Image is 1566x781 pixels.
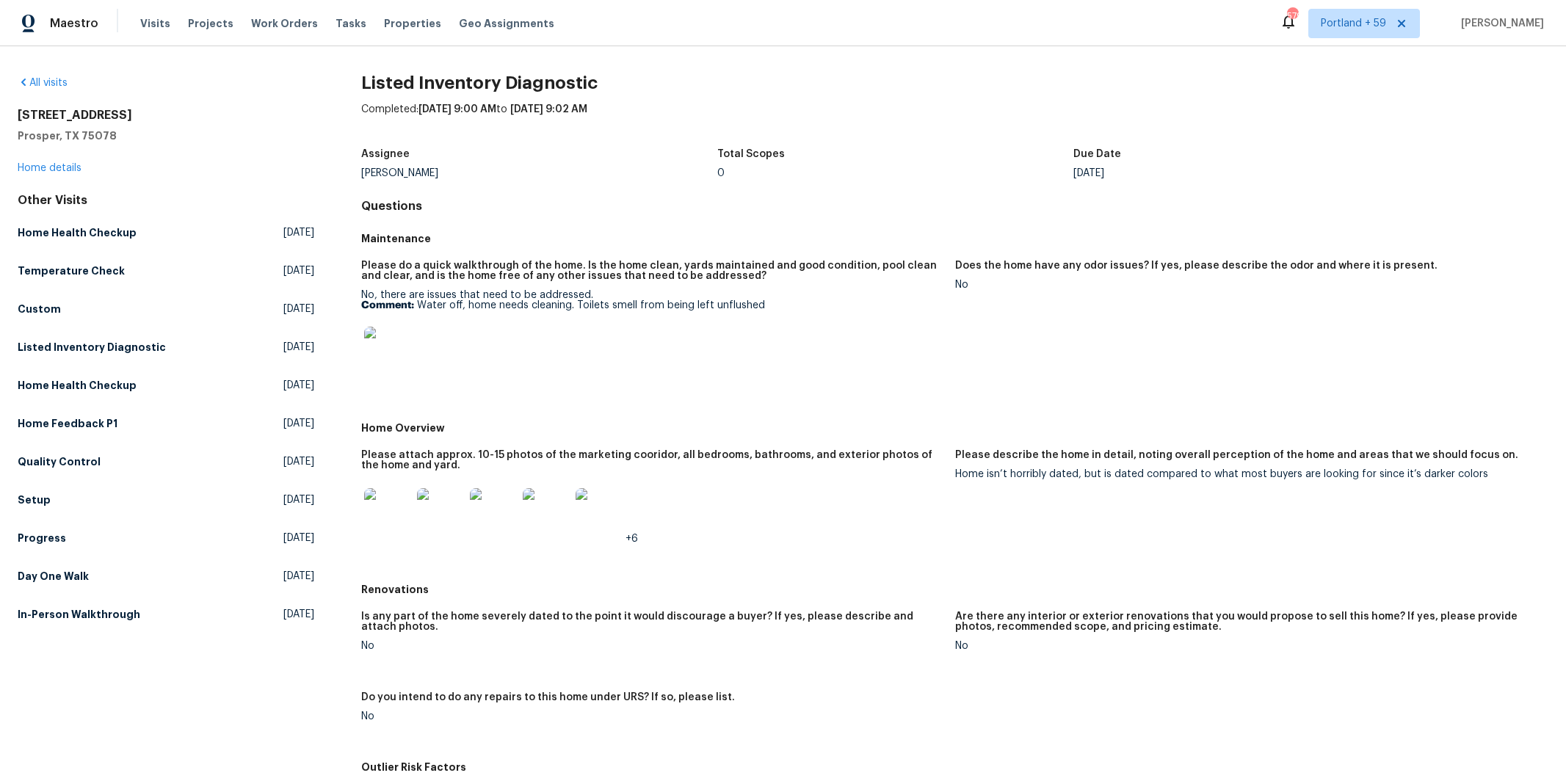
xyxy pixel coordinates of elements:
[18,454,101,469] h5: Quality Control
[283,302,314,316] span: [DATE]
[18,607,140,622] h5: In-Person Walkthrough
[361,290,943,382] div: No, there are issues that need to be addressed.
[18,108,314,123] h2: [STREET_ADDRESS]
[717,168,1073,178] div: 0
[283,416,314,431] span: [DATE]
[18,334,314,360] a: Listed Inventory Diagnostic[DATE]
[1455,16,1544,31] span: [PERSON_NAME]
[361,450,943,471] h5: Please attach approx. 10-15 photos of the marketing cooridor, all bedrooms, bathrooms, and exteri...
[18,410,314,437] a: Home Feedback P1[DATE]
[717,149,785,159] h5: Total Scopes
[283,264,314,278] span: [DATE]
[18,448,314,475] a: Quality Control[DATE]
[18,569,89,584] h5: Day One Walk
[361,760,1548,774] h5: Outlier Risk Factors
[418,104,496,115] span: [DATE] 9:00 AM
[361,611,943,632] h5: Is any part of the home severely dated to the point it would discourage a buyer? If yes, please d...
[361,102,1548,140] div: Completed: to
[283,225,314,240] span: [DATE]
[283,378,314,393] span: [DATE]
[626,534,638,544] span: +6
[251,16,318,31] span: Work Orders
[18,78,68,88] a: All visits
[361,261,943,281] h5: Please do a quick walkthrough of the home. Is the home clean, yards maintained and good condition...
[361,231,1548,246] h5: Maintenance
[18,372,314,399] a: Home Health Checkup[DATE]
[18,219,314,246] a: Home Health Checkup[DATE]
[18,487,314,513] a: Setup[DATE]
[283,340,314,355] span: [DATE]
[955,469,1537,479] div: Home isn’t horribly dated, but is dated compared to what most buyers are looking for since it’s d...
[361,582,1548,597] h5: Renovations
[18,302,61,316] h5: Custom
[361,168,717,178] div: [PERSON_NAME]
[283,493,314,507] span: [DATE]
[361,76,1548,90] h2: Listed Inventory Diagnostic
[18,296,314,322] a: Custom[DATE]
[18,340,166,355] h5: Listed Inventory Diagnostic
[18,258,314,284] a: Temperature Check[DATE]
[955,261,1438,271] h5: Does the home have any odor issues? If yes, please describe the odor and where it is present.
[1321,16,1386,31] span: Portland + 59
[955,611,1537,632] h5: Are there any interior or exterior renovations that you would propose to sell this home? If yes, ...
[18,193,314,208] div: Other Visits
[18,264,125,278] h5: Temperature Check
[18,163,81,173] a: Home details
[361,149,410,159] h5: Assignee
[140,16,170,31] span: Visits
[384,16,441,31] span: Properties
[1073,168,1429,178] div: [DATE]
[1073,149,1121,159] h5: Due Date
[361,199,1548,214] h4: Questions
[18,416,117,431] h5: Home Feedback P1
[361,300,414,310] b: Comment:
[955,280,1537,290] div: No
[955,450,1518,460] h5: Please describe the home in detail, noting overall perception of the home and areas that we shoul...
[18,378,137,393] h5: Home Health Checkup
[18,493,51,507] h5: Setup
[361,692,735,702] h5: Do you intend to do any repairs to this home under URS? If so, please list.
[361,300,943,310] p: Water off, home needs cleaning. Toilets smell from being left unflushed
[955,641,1537,651] div: No
[18,128,314,143] h5: Prosper, TX 75078
[1287,9,1297,23] div: 579
[50,16,98,31] span: Maestro
[283,569,314,584] span: [DATE]
[361,421,1548,435] h5: Home Overview
[459,16,554,31] span: Geo Assignments
[18,563,314,589] a: Day One Walk[DATE]
[283,607,314,622] span: [DATE]
[336,18,366,29] span: Tasks
[18,531,66,545] h5: Progress
[283,454,314,469] span: [DATE]
[361,641,943,651] div: No
[510,104,587,115] span: [DATE] 9:02 AM
[361,711,943,722] div: No
[18,225,137,240] h5: Home Health Checkup
[18,601,314,628] a: In-Person Walkthrough[DATE]
[18,525,314,551] a: Progress[DATE]
[283,531,314,545] span: [DATE]
[188,16,233,31] span: Projects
